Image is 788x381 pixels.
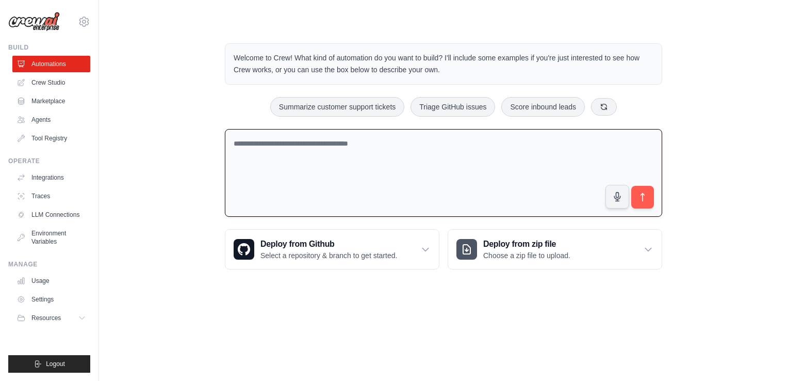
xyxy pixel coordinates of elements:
[736,331,788,381] div: Widget de chat
[483,250,570,261] p: Choose a zip file to upload.
[12,56,90,72] a: Automations
[12,188,90,204] a: Traces
[736,331,788,381] iframe: Chat Widget
[260,238,397,250] h3: Deploy from Github
[12,310,90,326] button: Resources
[12,225,90,250] a: Environment Variables
[12,273,90,289] a: Usage
[12,169,90,186] a: Integrations
[8,260,90,268] div: Manage
[501,97,585,117] button: Score inbound leads
[12,74,90,91] a: Crew Studio
[12,112,90,128] a: Agents
[12,93,90,109] a: Marketplace
[31,314,61,322] span: Resources
[12,291,90,308] a: Settings
[8,12,60,31] img: Logo
[260,250,397,261] p: Select a repository & branch to get started.
[8,43,90,52] div: Build
[234,52,653,76] p: Welcome to Crew! What kind of automation do you want to build? I'll include some examples if you'...
[483,238,570,250] h3: Deploy from zip file
[8,355,90,373] button: Logout
[8,157,90,165] div: Operate
[46,360,65,368] span: Logout
[12,130,90,147] a: Tool Registry
[411,97,495,117] button: Triage GitHub issues
[270,97,404,117] button: Summarize customer support tickets
[12,207,90,223] a: LLM Connections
